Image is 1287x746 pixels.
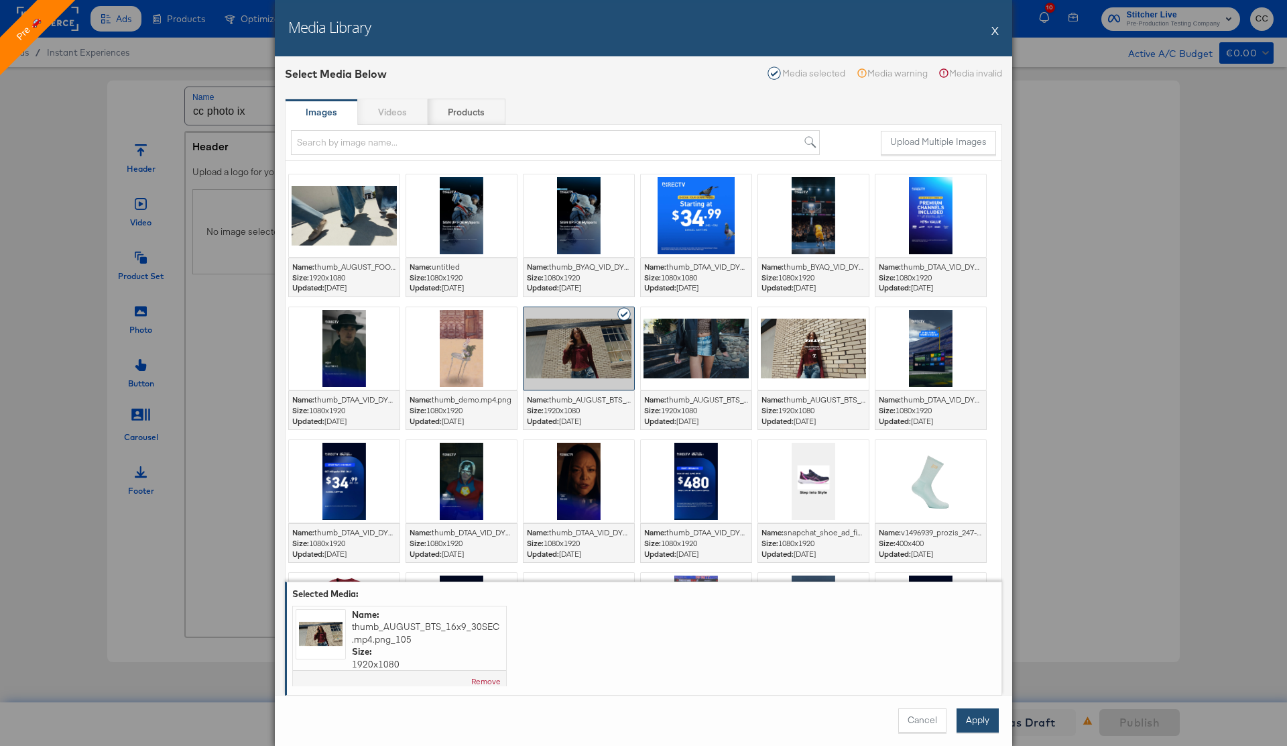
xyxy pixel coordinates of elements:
strong: Name: [761,527,784,537]
strong: Size: [879,272,896,282]
strong: Size: [410,405,426,415]
strong: Updated: [761,282,794,292]
span: [DATE] [292,549,396,559]
strong: Updated: [879,282,911,292]
strong: Updated: [527,549,559,559]
div: Media selected [768,66,845,80]
span: untitled [432,262,460,272]
span: snapchat_shoe_ad_final.jpg [784,527,881,537]
span: [DATE] [410,282,513,293]
button: Cancel [898,708,946,733]
div: 1080 x 1920 [410,272,513,283]
strong: Size: [761,272,778,282]
span: thumb_DTAA_VID_DYN_ENG_25Q3MiEspanol001-02-002_072825_MiEspanol_NA_Snap Ads_Snapchat.mp4.png [314,527,696,537]
span: [DATE] [879,549,983,559]
strong: Name: [879,527,901,537]
span: [DATE] [761,416,865,427]
span: thumb_demo.mp4.png [432,394,511,405]
div: 1920 x 1080 [292,272,396,283]
div: Select Media Below [285,66,387,82]
strong: Size: [879,538,896,548]
strong: Name: [527,527,549,537]
strong: Updated: [410,416,442,426]
strong: Name: [410,527,432,537]
strong: Updated: [527,416,559,426]
div: 1920 x 1080 [644,405,748,416]
div: 1080 x 1920 [527,538,631,549]
span: thumb_DTAA_VID_DYN_ENG_25Q2PRBirds30GPLg001-02-003_050225_Birds-3.0_NA_In Feed Video_Reddit.mp4.png [666,262,1065,272]
span: [DATE] [410,416,513,427]
span: thumb_AUGUST_BTS_16x9_30SEC.mp4.png_105 [549,394,717,405]
button: Remove [471,676,501,687]
strong: Updated: [879,549,911,559]
strong: Updated: [644,416,676,426]
span: [DATE] [527,282,631,293]
strong: Name: [292,262,314,272]
strong: Size: [761,405,778,415]
div: Name: [352,608,499,621]
span: [DATE] [644,549,748,559]
strong: Images [306,106,337,119]
strong: Updated: [644,282,676,292]
span: [DATE] [761,549,865,559]
span: thumb_DTAA_VID_DYN_ENG_25Q2MnSQ3Fav003-01-002_81825_Movies-and-Shows_NA_Snap Ads_Snapchat.mp4.png [432,527,841,537]
div: Media invalid [938,66,1002,80]
span: [DATE] [410,549,513,559]
strong: Updated: [761,549,794,559]
strong: Size: [644,405,661,415]
div: Selected Media: [292,588,361,600]
strong: Name: [761,394,784,405]
span: thumb_BYAQ_VID_DYN_ENG_25Q2GPMySpo001-01-002_041325_Genre-Pack_NA_Snap Ads_Snapchat.mp4.png [784,262,1170,272]
div: 1080 x 1920 [527,272,631,283]
strong: Name: [292,394,314,405]
strong: Name: [410,262,432,272]
div: Media warning [857,66,928,80]
strong: Updated: [292,282,324,292]
span: [DATE] [761,282,865,293]
span: [DATE] [527,549,631,559]
span: thumb_AUGUST_FOOTWEAR_16x9_15SEC_NO_SOUND.mp4.png [314,262,540,272]
strong: Updated: [292,416,324,426]
span: 1920 x 1080 [352,658,499,671]
strong: Name: [527,262,549,272]
strong: Size: [292,405,309,415]
strong: Name: [644,527,666,537]
strong: Size: [410,538,426,548]
h2: Media Library [288,17,371,37]
div: 1080 x 1080 [644,272,748,283]
span: thumb_AUGUST_BTS_16x9_30SEC.mp4.png_105 [352,621,499,645]
div: 1920 x 1080 [527,405,631,416]
span: [DATE] [292,416,396,427]
span: [DATE] [879,282,983,293]
strong: Size: [644,272,661,282]
span: [DATE] [879,416,983,427]
span: v1496939_prozis_247-cushioned-crew-socks-green-water_3638_green-water_main.jpg [901,527,1206,537]
span: [DATE] [292,282,396,293]
strong: Size: [292,538,309,548]
strong: Size: [761,538,778,548]
strong: Size: [527,538,544,548]
strong: Updated: [761,416,794,426]
strong: Size: [410,272,426,282]
span: thumb_BYAQ_VID_DYN_ENG_25Q2GPMySpo001-01-002_041325_Genre-Pack_NA_Snap Ads_Snapchat.mp4.png [549,262,935,272]
strong: Updated: [410,282,442,292]
div: 1080 x 1920 [761,538,865,549]
div: 1080 x 1920 [879,405,983,416]
strong: Size: [292,272,309,282]
div: 1080 x 1920 [879,272,983,283]
div: 1080 x 1920 [761,272,865,283]
span: [DATE] [644,282,748,293]
div: 400 x 400 [879,538,983,549]
span: thumb_AUGUST_BTS_16x9_06SEC.mp4.png_105 [784,394,951,405]
div: 1080 x 1920 [644,538,748,549]
strong: Name: [761,262,784,272]
strong: Name: [410,394,432,405]
strong: Size: [879,405,896,415]
strong: Size: [527,405,544,415]
div: 1080 x 1920 [410,405,513,416]
strong: Products [448,106,485,119]
strong: Size: [527,272,544,282]
span: thumb_DTAA_VID_DYN_ENG_25Q3fbplaybook_[PHONE_NUMBER]_072825_ProFootball_NA_Snap Ads_Snapchat.mp4.png [666,527,1085,537]
div: Size: [352,645,499,658]
strong: Name: [527,394,549,405]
